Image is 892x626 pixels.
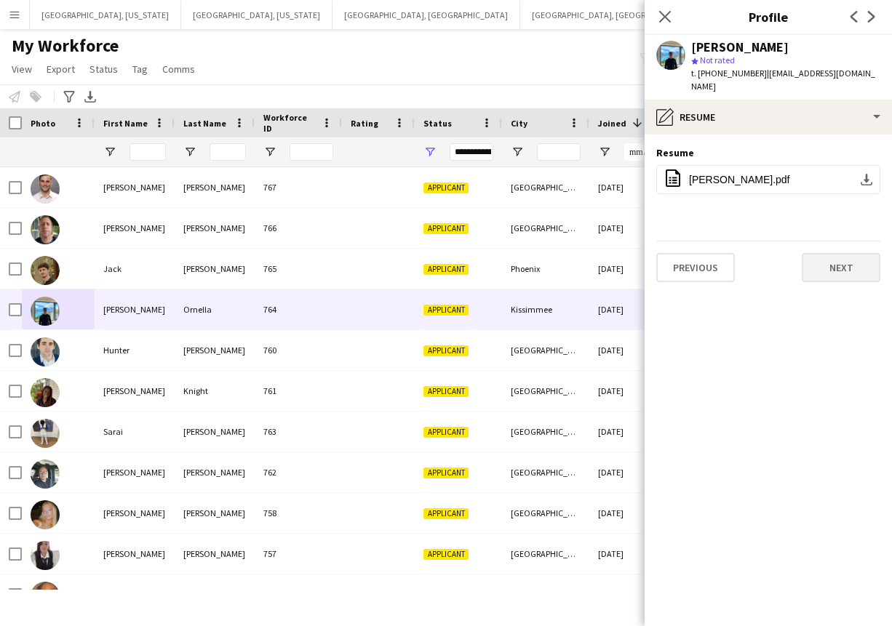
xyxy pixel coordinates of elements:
div: [DATE] [589,249,677,289]
div: [GEOGRAPHIC_DATA] [502,167,589,207]
div: Hunter [95,330,175,370]
div: 748 [255,574,342,614]
div: [DATE] [589,167,677,207]
div: [GEOGRAPHIC_DATA] [502,371,589,411]
div: [PERSON_NAME] [95,371,175,411]
span: Applicant [423,508,469,519]
div: [DATE] [589,452,677,492]
button: Open Filter Menu [598,145,611,158]
span: View [12,63,32,76]
span: [PERSON_NAME].pdf [689,174,790,185]
img: Stephen Benavides [31,460,60,489]
div: [GEOGRAPHIC_DATA] [US_STATE] [502,412,589,452]
div: [DATE] [589,412,677,452]
div: Hielo [175,574,255,614]
div: Sarai [95,412,175,452]
div: 766 [255,208,342,248]
div: 764 [255,289,342,329]
div: Kissimmee [502,289,589,329]
div: [PERSON_NAME] [175,412,255,452]
span: | [EMAIL_ADDRESS][DOMAIN_NAME] [691,68,875,92]
div: [PERSON_NAME] [175,493,255,533]
div: Ornella [175,289,255,329]
a: Comms [156,60,201,79]
span: Rating [351,118,378,129]
div: 765 [255,249,342,289]
img: Sarai Smith [31,419,60,448]
div: [DATE] [589,208,677,248]
div: [PERSON_NAME] [175,208,255,248]
div: 761 [255,371,342,411]
button: Open Filter Menu [103,145,116,158]
span: Applicant [423,427,469,438]
div: [DATE] [589,574,677,614]
span: Last Name [183,118,226,129]
div: [PERSON_NAME] [175,249,255,289]
button: [GEOGRAPHIC_DATA], [US_STATE] [181,1,332,29]
img: Keith Compton [31,174,60,204]
div: [PERSON_NAME] [95,208,175,248]
span: Export [47,63,75,76]
a: Tag [127,60,154,79]
h3: Profile [645,7,892,26]
div: 757 [255,534,342,574]
img: Jack Sullivan [31,256,60,285]
div: 758 [255,493,342,533]
span: City [511,118,527,129]
img: Hunter Modlin [31,337,60,366]
span: Comms [162,63,195,76]
span: Joined [598,118,626,129]
div: [PERSON_NAME] [95,167,175,207]
div: 762 [255,452,342,492]
div: [PERSON_NAME] [95,493,175,533]
span: Applicant [423,182,469,193]
div: [DATE] [589,330,677,370]
div: [PERSON_NAME] [175,534,255,574]
div: [PERSON_NAME] [95,534,175,574]
div: [PERSON_NAME] [175,330,255,370]
button: Next [802,253,880,282]
img: Sabrina Panozzo [31,541,60,570]
input: Workforce ID Filter Input [290,143,333,161]
span: Status [89,63,118,76]
button: [GEOGRAPHIC_DATA], [US_STATE] [30,1,181,29]
div: [PERSON_NAME] [95,289,175,329]
div: Jack [95,249,175,289]
button: Open Filter Menu [183,145,196,158]
div: 767 [255,167,342,207]
button: [GEOGRAPHIC_DATA], [GEOGRAPHIC_DATA] [332,1,520,29]
div: [DATE] [589,493,677,533]
div: [PERSON_NAME] [175,452,255,492]
app-action-btn: Advanced filters [60,88,78,105]
a: Export [41,60,81,79]
input: Last Name Filter Input [210,143,246,161]
div: [GEOGRAPHIC_DATA] [502,330,589,370]
a: View [6,60,38,79]
button: Open Filter Menu [511,145,524,158]
span: Applicant [423,345,469,356]
div: [PERSON_NAME] [95,574,175,614]
div: Knight [175,371,255,411]
button: Previous [656,253,735,282]
div: [DATE] [589,371,677,411]
span: Applicant [423,549,469,560]
img: Alejandra Hielo [31,582,60,611]
span: t. [PHONE_NUMBER] [691,68,767,79]
button: [GEOGRAPHIC_DATA], [GEOGRAPHIC_DATA] [520,1,708,29]
div: Phoenix [502,249,589,289]
button: Open Filter Menu [423,145,437,158]
img: KEITH TANNER [31,215,60,244]
h3: Resume [656,146,694,159]
img: Rachel Knight [31,378,60,407]
div: [PERSON_NAME] [175,167,255,207]
span: Applicant [423,305,469,316]
div: [GEOGRAPHIC_DATA] [502,208,589,248]
div: Resume [645,100,892,135]
div: 760 [255,330,342,370]
span: Applicant [423,223,469,234]
input: First Name Filter Input [130,143,166,161]
span: Photo [31,118,55,129]
span: Applicant [423,386,469,397]
span: My Workforce [12,35,119,57]
div: 763 [255,412,342,452]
